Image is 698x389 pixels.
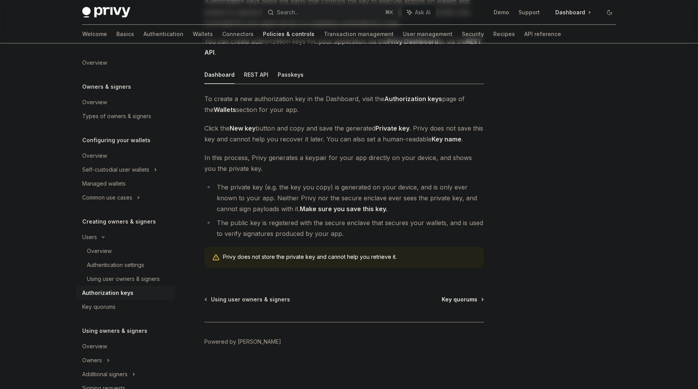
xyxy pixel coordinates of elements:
button: REST API [244,65,268,84]
a: Types of owners & signers [76,109,175,123]
div: Managed wallets [82,179,126,188]
a: Powered by [PERSON_NAME] [204,338,281,346]
h5: Creating owners & signers [82,217,156,226]
div: Users [82,232,97,242]
span: Dashboard [555,9,585,16]
div: Overview [82,342,107,351]
strong: Key name [432,135,461,143]
li: The public key is registered with the secure enclave that secures your wallets, and is used to ve... [204,217,484,239]
a: Authorization keys [384,95,442,103]
div: Self-custodial user wallets [82,165,149,174]
a: Using user owners & signers [205,296,290,303]
span: Ask AI [415,9,430,16]
span: To create a new authorization key in the Dashboard, visit the page of the section for your app. [204,93,484,115]
a: Overview [76,244,175,258]
a: Using user owners & signers [76,272,175,286]
button: Passkeys [278,65,304,84]
a: Recipes [493,25,515,43]
a: Wallets [193,25,213,43]
a: Overview [76,149,175,163]
strong: Wallets [214,106,236,114]
div: Additional signers [82,370,128,379]
strong: Private key [375,124,409,132]
a: API reference [524,25,561,43]
h5: Using owners & signers [82,326,147,336]
h5: Configuring your wallets [82,136,150,145]
div: Overview [87,246,112,256]
span: In this process, Privy generates a keypair for your app directly on your device, and shows you th... [204,152,484,174]
button: Dashboard [204,65,235,84]
a: Overview [76,95,175,109]
a: Demo [494,9,509,16]
a: Managed wallets [76,177,175,191]
a: Authorization keys [76,286,175,300]
button: Ask AI [402,5,436,19]
button: Search...⌘K [262,5,398,19]
div: Types of owners & signers [82,112,151,121]
a: Authentication settings [76,258,175,272]
strong: New key [230,124,256,132]
span: Key quorums [442,296,477,303]
div: Overview [82,151,107,160]
div: Search... [277,8,299,17]
span: Using user owners & signers [211,296,290,303]
a: Key quorums [76,300,175,314]
a: Transaction management [324,25,394,43]
div: Using user owners & signers [87,274,160,284]
img: dark logo [82,7,130,18]
svg: Warning [212,254,220,262]
button: Toggle dark mode [603,6,616,19]
div: Authorization keys [82,288,133,298]
span: ⌘ K [385,9,393,15]
div: Overview [82,98,107,107]
div: Common use cases [82,193,132,202]
a: Basics [116,25,134,43]
a: Security [462,25,484,43]
a: Connectors [222,25,254,43]
a: User management [403,25,453,43]
div: Overview [82,58,107,67]
a: Authentication [143,25,183,43]
a: Policies & controls [263,25,314,43]
span: Click the button and copy and save the generated . Privy does not save this key and cannot help y... [204,123,484,145]
div: Authentication settings [87,260,144,270]
a: Overview [76,56,175,70]
a: Dashboard [549,6,597,19]
div: Key quorums [82,302,116,312]
a: Key quorums [442,296,483,303]
span: Privy does not store the private key and cannot help you retrieve it. [223,253,476,261]
strong: Make sure you save this key. [300,205,387,213]
a: Overview [76,339,175,353]
a: Welcome [82,25,107,43]
span: You can create authorization keys for your application via the or via the . [204,36,484,58]
a: Support [518,9,540,16]
li: The private key (e.g. the key you copy) is generated on your device, and is only ever known to yo... [204,182,484,214]
h5: Owners & signers [82,82,131,91]
div: Owners [82,356,102,365]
